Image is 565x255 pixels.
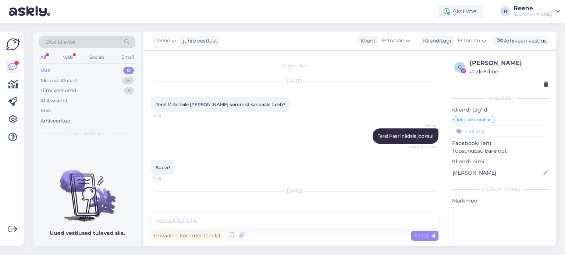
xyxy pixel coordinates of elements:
div: # qdn8d1ne [470,68,548,76]
div: [PERSON_NAME] [452,186,550,193]
span: Otsi kliente [46,38,75,46]
span: Tere! Paari nädala jooksul [378,133,433,139]
div: Privaatne kommentaar [151,231,223,241]
div: All [39,52,47,62]
div: Socials [88,52,106,62]
div: Klient [358,37,376,45]
div: Arhiveeritud [40,117,71,125]
span: Super! [156,165,170,170]
div: juhib vestlust [180,37,217,45]
img: Askly Logo [6,37,20,51]
span: Reene [154,37,170,45]
p: Kliendi nimi [452,158,550,165]
div: Web [61,52,74,62]
span: Saada [414,232,436,239]
div: 16 [122,77,134,84]
div: [PERSON_NAME] [470,59,548,68]
div: Minu vestlused [40,77,77,84]
div: Tiimi vestlused [40,87,77,94]
a: Reene[DOMAIN_NAME] [514,6,561,17]
img: No chats [33,157,141,223]
div: Email [120,52,135,62]
input: Lisa tag [452,125,550,136]
div: [DOMAIN_NAME] [514,11,552,17]
p: Uued vestlused tulevad siia. [50,229,125,237]
span: 12:15 [153,176,181,181]
div: [DATE] [151,78,438,84]
div: 0 [123,67,134,74]
p: Facebooki leht [452,139,550,147]
div: Aktiivne [438,5,483,18]
span: Nähtud ✓ 12:15 [409,144,436,150]
span: 12:14 [153,113,181,118]
span: Tere! Millal teile [PERSON_NAME] kummist sandaale tuleb? [156,102,285,107]
p: Kliendi tag'id [452,106,550,114]
div: Kliendi info [452,95,550,102]
div: 5 [124,87,134,94]
div: Kõik [40,107,51,114]
div: Vestlus algas [151,62,438,69]
div: Reene [514,6,552,11]
input: Lisa nimi [452,169,542,177]
span: info küsimine [457,117,487,122]
div: AI Assistent [40,97,68,105]
div: Klienditugi [420,37,451,45]
span: q [458,64,462,70]
div: Uus [40,67,50,74]
span: Reene [409,123,436,128]
p: Märkmed [452,197,550,205]
span: Uued vestlused [70,130,104,137]
p: Tupsunupsu barefoot [452,147,550,155]
span: Estonian [458,37,480,45]
div: [DATE] [151,188,438,194]
div: Arhiveeri vestlus [493,36,550,46]
span: Estonian [382,37,404,45]
div: R [500,6,511,17]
